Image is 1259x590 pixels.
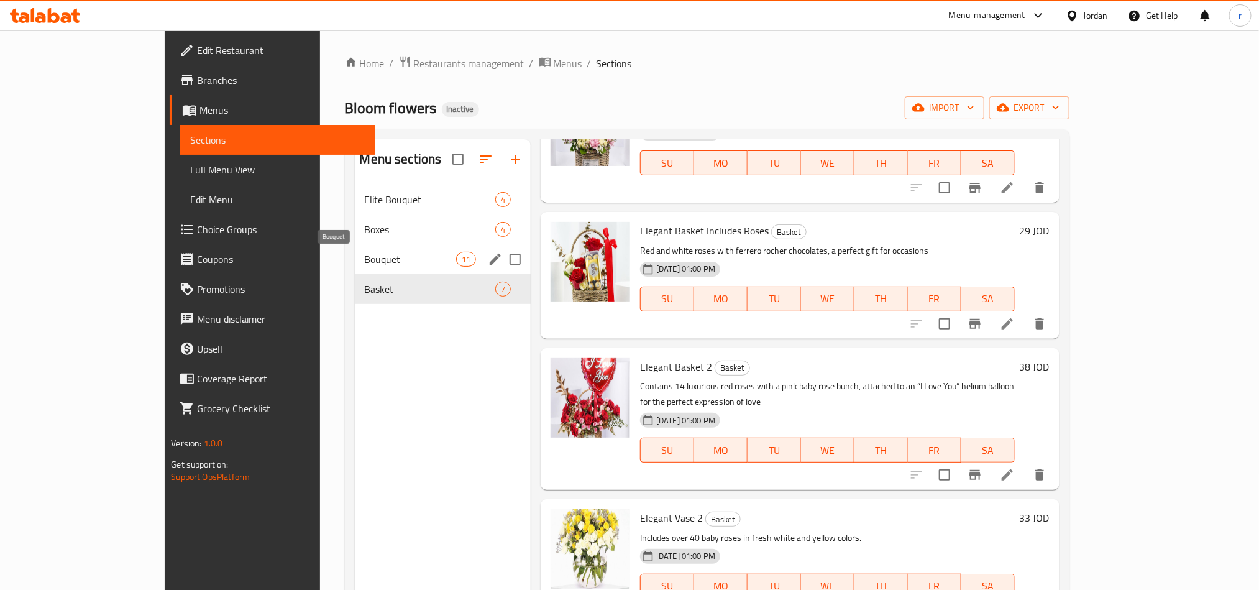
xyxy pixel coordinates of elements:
[1084,9,1108,22] div: Jordan
[932,311,958,337] span: Select to update
[908,287,961,311] button: FR
[1025,460,1055,490] button: delete
[190,192,365,207] span: Edit Menu
[913,154,956,172] span: FR
[197,282,365,297] span: Promotions
[390,56,394,71] li: /
[597,56,632,71] span: Sections
[399,55,524,71] a: Restaurants management
[715,361,749,375] span: Basket
[640,530,1015,546] p: Includes over 40 baby roses in fresh white and yellow colors.
[640,357,712,376] span: Elegant Basket 2
[365,192,495,207] span: Elite Bouquet
[551,222,630,302] img: Elegant Basket Includes Roses
[771,224,807,239] div: Basket
[180,155,375,185] a: Full Menu View
[496,194,510,206] span: 4
[180,185,375,214] a: Edit Menu
[365,222,495,237] div: Boxes
[966,290,1010,308] span: SA
[1000,468,1015,482] a: Edit menu item
[640,150,694,175] button: SU
[170,364,375,394] a: Coverage Report
[640,509,703,527] span: Elegant Vase 2
[1020,509,1050,527] h6: 33 JOD
[699,290,743,308] span: MO
[989,96,1069,119] button: export
[197,371,365,386] span: Coverage Report
[539,55,582,71] a: Menus
[442,104,479,114] span: Inactive
[495,222,511,237] div: items
[640,438,694,463] button: SU
[640,243,1015,259] p: Red and white roses with ferrero rocher chocolates, a perfect gift for occasions
[170,35,375,65] a: Edit Restaurant
[932,175,958,201] span: Select to update
[949,8,1025,23] div: Menu-management
[190,162,365,177] span: Full Menu View
[170,334,375,364] a: Upsell
[913,290,956,308] span: FR
[457,254,475,265] span: 11
[960,309,990,339] button: Branch-specific-item
[355,185,531,214] div: Elite Bouquet4
[806,154,849,172] span: WE
[495,282,511,297] div: items
[170,274,375,304] a: Promotions
[414,56,524,71] span: Restaurants management
[961,287,1015,311] button: SA
[915,100,974,116] span: import
[960,460,990,490] button: Branch-specific-item
[908,438,961,463] button: FR
[966,154,1010,172] span: SA
[355,244,531,274] div: Bouquet11edit
[905,96,984,119] button: import
[360,150,442,168] h2: Menu sections
[197,43,365,58] span: Edit Restaurant
[854,438,908,463] button: TH
[529,56,534,71] li: /
[442,102,479,117] div: Inactive
[961,150,1015,175] button: SA
[355,274,531,304] div: Basket7
[355,180,531,309] nav: Menu sections
[486,250,505,269] button: edit
[748,438,801,463] button: TU
[171,435,201,451] span: Version:
[551,509,630,589] img: Elegant Vase 2
[551,358,630,438] img: Elegant Basket 2
[1020,222,1050,239] h6: 29 JOD
[801,438,854,463] button: WE
[753,154,796,172] span: TU
[646,154,689,172] span: SU
[170,214,375,244] a: Choice Groups
[170,65,375,95] a: Branches
[190,132,365,147] span: Sections
[806,441,849,459] span: WE
[197,341,365,356] span: Upsell
[1025,309,1055,339] button: delete
[456,252,476,267] div: items
[908,150,961,175] button: FR
[966,441,1010,459] span: SA
[932,462,958,488] span: Select to update
[496,283,510,295] span: 7
[197,73,365,88] span: Branches
[694,287,748,311] button: MO
[699,441,743,459] span: MO
[651,550,720,562] span: [DATE] 01:00 PM
[854,150,908,175] button: TH
[748,287,801,311] button: TU
[1000,316,1015,331] a: Edit menu item
[859,290,903,308] span: TH
[170,95,375,125] a: Menus
[471,144,501,174] span: Sort sections
[171,456,228,472] span: Get support on:
[197,401,365,416] span: Grocery Checklist
[706,512,740,527] span: Basket
[1020,358,1050,376] h6: 38 JOD
[587,56,592,71] li: /
[715,361,750,376] div: Basket
[365,252,456,267] span: Bouquet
